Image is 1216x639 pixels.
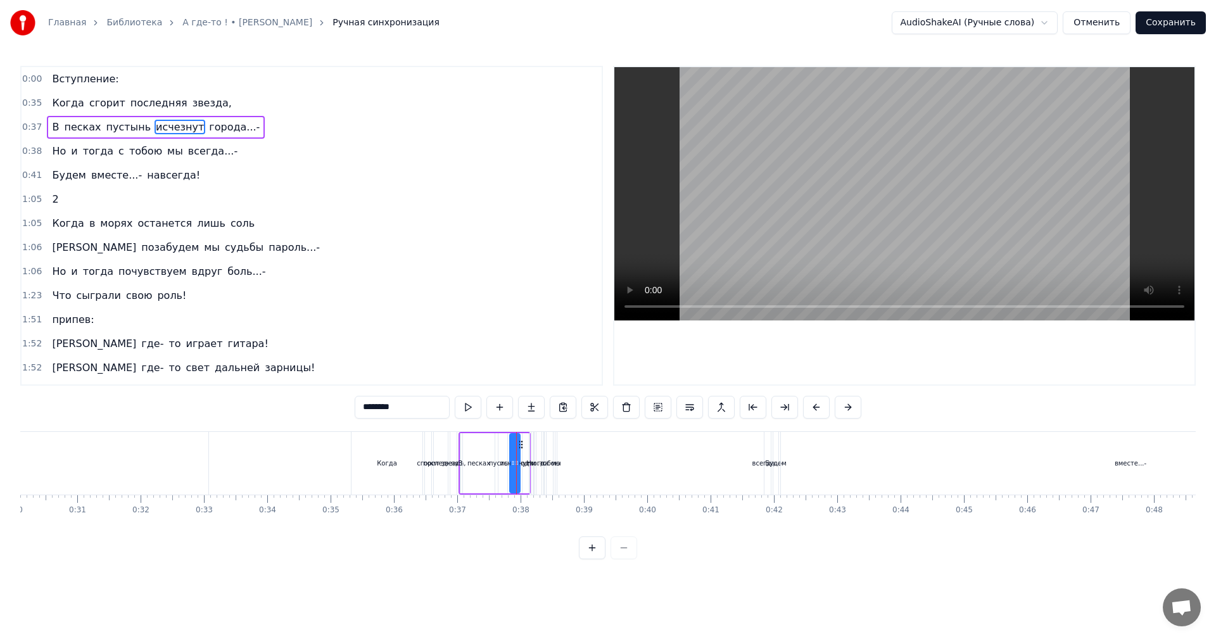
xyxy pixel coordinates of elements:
div: 0:33 [196,505,213,516]
span: города...- [208,120,261,134]
span: пароль...- [267,240,321,255]
span: последняя [129,96,189,110]
span: 0:41 [22,169,42,182]
span: исчезнут [155,120,205,134]
span: где- [140,336,165,351]
span: Но [51,264,67,279]
button: Сохранить [1136,11,1206,34]
div: исчезнут [500,459,530,468]
span: с [117,144,125,158]
span: дальней [213,360,261,375]
span: 1:05 [22,217,42,230]
span: позабудем [140,240,200,255]
div: 0:46 [1019,505,1036,516]
button: Отменить [1063,11,1130,34]
span: почувствуем [117,264,188,279]
span: [PERSON_NAME] [51,336,137,351]
div: последняя [423,459,459,468]
span: 0:37 [22,121,42,134]
div: звезда, [441,459,466,468]
div: 0:31 [69,505,86,516]
span: припев: [51,312,95,327]
div: тобою [540,459,560,468]
span: Когда [51,216,85,231]
span: 2 [51,192,60,206]
span: Вступление: [51,72,120,86]
div: вместе...- [1115,459,1146,468]
span: свою [125,288,153,303]
div: В [459,459,463,468]
span: то [167,336,182,351]
div: 0:37 [449,505,466,516]
span: сыграли [75,288,122,303]
div: сгорит [417,459,440,468]
span: Когда [51,96,85,110]
div: всегда...- [752,459,783,468]
div: песках [467,459,490,468]
div: 0:41 [702,505,719,516]
span: 1:23 [22,289,42,302]
span: всегда...- [187,144,239,158]
span: гитара! [227,336,270,351]
span: 0:38 [22,145,42,158]
span: соль [229,216,256,231]
div: 0:30 [6,505,23,516]
nav: breadcrumb [48,16,440,29]
a: Библиотека [106,16,162,29]
span: В [51,120,60,134]
span: то [167,360,182,375]
span: Будем [51,168,87,182]
span: 1:06 [22,265,42,278]
span: навсегда! [146,168,201,182]
div: мы [551,459,560,468]
div: 0:42 [766,505,783,516]
div: 0:38 [512,505,529,516]
span: и [70,144,79,158]
span: боль...- [226,264,267,279]
span: свет [185,360,211,375]
div: Когда [377,459,397,468]
div: 0:48 [1146,505,1163,516]
span: 0:00 [22,73,42,85]
span: 1:52 [22,362,42,374]
span: Но [51,144,67,158]
span: 1:05 [22,193,42,206]
div: Будем [765,459,786,468]
a: А где-то ! • [PERSON_NAME] [182,16,312,29]
span: Ручная синхронизация [332,16,440,29]
span: тогда [82,264,115,279]
span: и [70,264,79,279]
span: 1:06 [22,241,42,254]
span: 1:51 [22,313,42,326]
span: звезда, [191,96,233,110]
span: 0:35 [22,97,42,110]
div: 0:39 [576,505,593,516]
span: вместе...- [90,168,143,182]
span: роль! [156,288,187,303]
span: играет [185,336,224,351]
span: песках [63,120,102,134]
div: 0:36 [386,505,403,516]
span: судьбы [224,240,265,255]
a: Главная [48,16,86,29]
span: пустынь [104,120,152,134]
span: лишь [196,216,227,231]
span: 1:52 [22,338,42,350]
span: в [88,216,96,231]
div: 0:35 [322,505,339,516]
span: останется [136,216,193,231]
span: [PERSON_NAME] [51,360,137,375]
img: youka [10,10,35,35]
span: тогда [82,144,115,158]
span: вдруг [191,264,224,279]
div: 0:44 [892,505,909,516]
span: зарницы! [263,360,316,375]
span: Что [51,288,72,303]
div: пустынь [489,459,517,468]
div: 0:47 [1082,505,1099,516]
span: морях [99,216,134,231]
span: мы [166,144,184,158]
a: Открытый чат [1163,588,1201,626]
div: Но [526,459,535,468]
span: сгорит [88,96,127,110]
